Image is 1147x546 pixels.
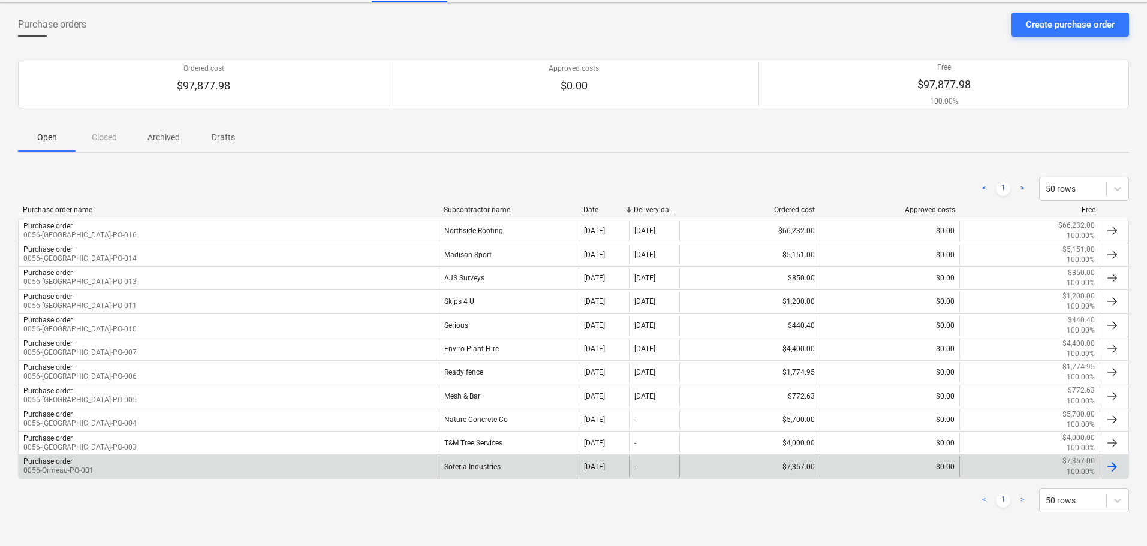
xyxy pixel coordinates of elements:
[23,410,73,418] div: Purchase order
[917,77,971,92] p: $97,877.98
[439,245,579,265] div: Madison Sport
[584,227,605,235] div: [DATE]
[679,221,820,241] div: $66,232.00
[820,291,960,312] div: $0.00
[634,392,655,400] div: [DATE]
[634,251,655,259] div: [DATE]
[634,227,655,235] div: [DATE]
[1067,443,1095,453] p: 100.00%
[23,434,73,442] div: Purchase order
[23,230,137,240] p: 0056-[GEOGRAPHIC_DATA]-PO-016
[177,79,230,93] p: $97,877.98
[23,292,73,301] div: Purchase order
[1062,362,1095,372] p: $1,774.95
[634,297,655,306] div: [DATE]
[439,268,579,288] div: AJS Surveys
[439,362,579,382] div: Ready fence
[679,433,820,453] div: $4,000.00
[584,297,605,306] div: [DATE]
[1062,339,1095,349] p: $4,400.00
[23,245,73,254] div: Purchase order
[1067,325,1095,336] p: 100.00%
[634,439,636,447] div: -
[23,277,137,287] p: 0056-[GEOGRAPHIC_DATA]-PO-013
[634,345,655,353] div: [DATE]
[444,206,574,214] div: Subcontractor name
[820,268,960,288] div: $0.00
[1067,301,1095,312] p: 100.00%
[584,463,605,471] div: [DATE]
[549,64,599,74] p: Approved costs
[1026,17,1115,32] div: Create purchase order
[820,456,960,476] div: $0.00
[583,206,624,214] div: Date
[1067,278,1095,288] p: 100.00%
[679,362,820,382] div: $1,774.95
[23,466,94,476] p: 0056-Ormeau-PO-001
[584,415,605,424] div: [DATE]
[549,79,599,93] p: $0.00
[23,339,73,348] div: Purchase order
[1015,493,1029,508] a: Next page
[23,442,137,453] p: 0056-[GEOGRAPHIC_DATA]-PO-003
[23,348,137,358] p: 0056-[GEOGRAPHIC_DATA]-PO-007
[679,339,820,359] div: $4,400.00
[820,315,960,336] div: $0.00
[209,131,237,144] p: Drafts
[917,96,971,107] p: 100.00%
[1067,396,1095,406] p: 100.00%
[1058,221,1095,231] p: $66,232.00
[23,395,137,405] p: 0056-[GEOGRAPHIC_DATA]-PO-005
[18,17,86,32] span: Purchase orders
[679,385,820,406] div: $772.63
[23,324,137,334] p: 0056-[GEOGRAPHIC_DATA]-PO-010
[23,206,434,214] div: Purchase order name
[977,493,991,508] a: Previous page
[996,493,1010,508] a: Page 1 is your current page
[23,387,73,395] div: Purchase order
[820,362,960,382] div: $0.00
[820,409,960,430] div: $0.00
[684,206,815,214] div: Ordered cost
[439,339,579,359] div: Enviro Plant Hire
[1062,291,1095,301] p: $1,200.00
[1067,231,1095,241] p: 100.00%
[439,433,579,453] div: T&M Tree Services
[1011,13,1129,37] button: Create purchase order
[439,315,579,336] div: Serious
[634,463,636,471] div: -
[679,291,820,312] div: $1,200.00
[439,456,579,476] div: Soteria Industries
[1068,315,1095,325] p: $440.40
[679,409,820,430] div: $5,700.00
[1067,467,1095,477] p: 100.00%
[1062,245,1095,255] p: $5,151.00
[1015,182,1029,196] a: Next page
[996,182,1010,196] a: Page 1 is your current page
[439,221,579,241] div: Northside Roofing
[584,368,605,376] div: [DATE]
[584,345,605,353] div: [DATE]
[584,392,605,400] div: [DATE]
[977,182,991,196] a: Previous page
[439,385,579,406] div: Mesh & Bar
[23,457,73,466] div: Purchase order
[23,363,73,372] div: Purchase order
[965,206,1095,214] div: Free
[820,221,960,241] div: $0.00
[1062,456,1095,466] p: $7,357.00
[584,321,605,330] div: [DATE]
[1068,268,1095,278] p: $850.00
[1067,255,1095,265] p: 100.00%
[1062,409,1095,420] p: $5,700.00
[679,315,820,336] div: $440.40
[23,301,137,311] p: 0056-[GEOGRAPHIC_DATA]-PO-011
[820,339,960,359] div: $0.00
[23,254,137,264] p: 0056-[GEOGRAPHIC_DATA]-PO-014
[824,206,955,214] div: Approved costs
[439,409,579,430] div: Nature Concrete Co
[917,62,971,73] p: Free
[820,245,960,265] div: $0.00
[634,274,655,282] div: [DATE]
[584,251,605,259] div: [DATE]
